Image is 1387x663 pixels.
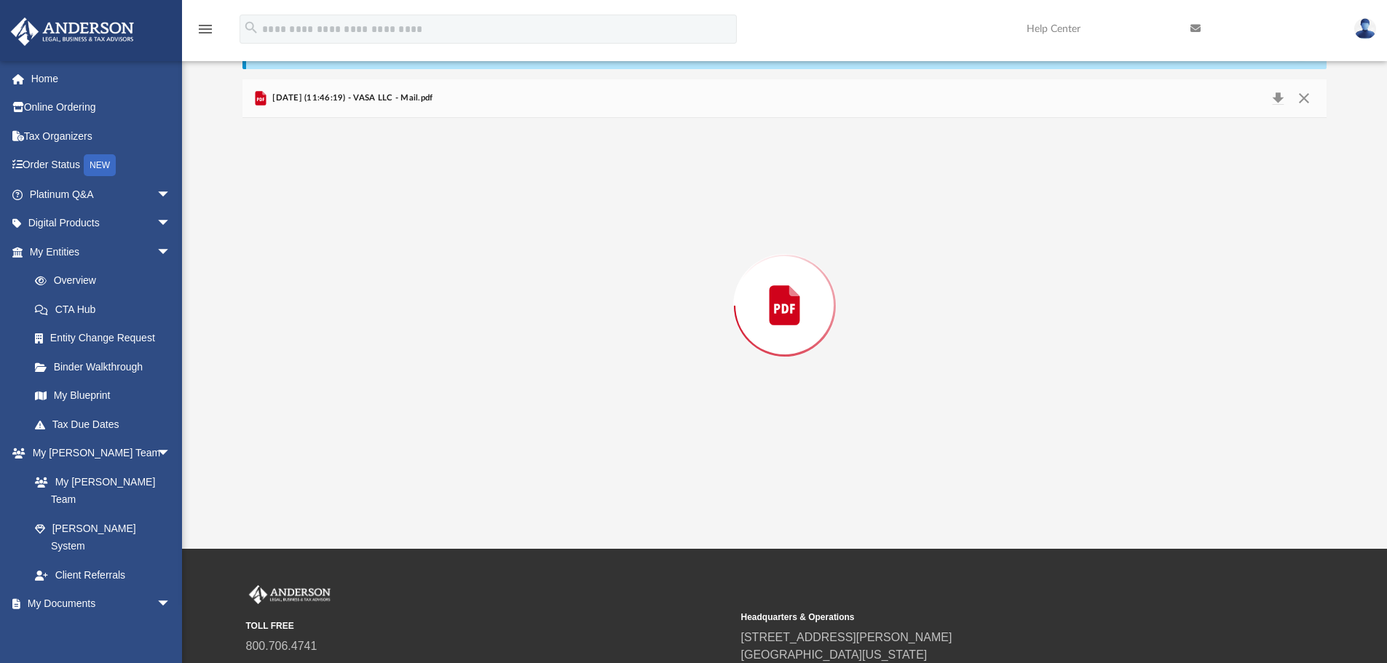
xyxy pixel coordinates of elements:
[243,20,259,36] i: search
[741,611,1226,624] small: Headquarters & Operations
[84,154,116,176] div: NEW
[10,122,193,151] a: Tax Organizers
[20,514,186,560] a: [PERSON_NAME] System
[10,93,193,122] a: Online Ordering
[7,17,138,46] img: Anderson Advisors Platinum Portal
[242,79,1327,493] div: Preview
[20,324,193,353] a: Entity Change Request
[20,560,186,589] a: Client Referrals
[741,631,952,643] a: [STREET_ADDRESS][PERSON_NAME]
[1291,88,1317,108] button: Close
[157,589,186,619] span: arrow_drop_down
[10,180,193,209] a: Platinum Q&Aarrow_drop_down
[157,180,186,210] span: arrow_drop_down
[10,439,186,468] a: My [PERSON_NAME] Teamarrow_drop_down
[20,381,186,410] a: My Blueprint
[20,266,193,295] a: Overview
[741,648,928,661] a: [GEOGRAPHIC_DATA][US_STATE]
[20,467,178,514] a: My [PERSON_NAME] Team
[157,209,186,239] span: arrow_drop_down
[197,28,214,38] a: menu
[10,589,186,619] a: My Documentsarrow_drop_down
[10,237,193,266] a: My Entitiesarrow_drop_down
[157,439,186,469] span: arrow_drop_down
[20,410,193,439] a: Tax Due Dates
[157,237,186,267] span: arrow_drop_down
[246,585,333,604] img: Anderson Advisors Platinum Portal
[20,352,193,381] a: Binder Walkthrough
[20,295,193,324] a: CTA Hub
[10,151,193,180] a: Order StatusNEW
[10,209,193,238] a: Digital Productsarrow_drop_down
[197,20,214,38] i: menu
[10,64,193,93] a: Home
[1265,88,1291,108] button: Download
[246,640,317,652] a: 800.706.4741
[246,619,731,632] small: TOLL FREE
[1354,18,1376,39] img: User Pic
[269,92,433,105] span: [DATE] (11:46:19) - VASA LLC - Mail.pdf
